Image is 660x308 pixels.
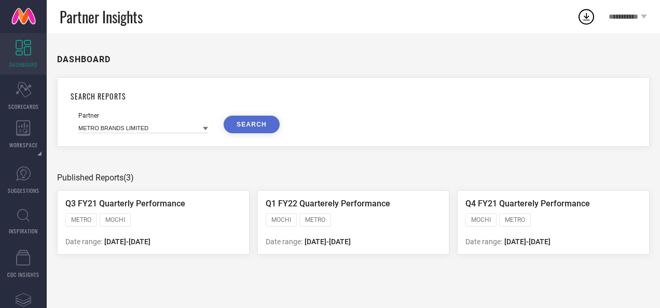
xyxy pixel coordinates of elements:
span: Q3 FY21 Quarterly Performance [65,199,185,208]
span: Date range: [65,237,102,246]
span: METRO [71,216,91,223]
button: SEARCH [224,116,280,133]
span: INSPIRATION [9,227,38,235]
span: [DATE] - [DATE] [504,237,551,246]
span: [DATE] - [DATE] [305,237,351,246]
div: Open download list [577,7,596,26]
span: METRO [505,216,525,223]
h1: SEARCH REPORTS [71,91,636,102]
div: Partner [78,112,208,119]
span: Partner Insights [60,6,143,27]
span: Date range: [266,237,302,246]
span: DASHBOARD [9,61,37,68]
h1: DASHBOARD [57,54,111,64]
span: Q1 FY22 Quarterely Performance [266,199,390,208]
span: Q4 FY21 Quarterely Performance [465,199,590,208]
div: Published Reports (3) [57,173,650,183]
span: CDC INSIGHTS [7,271,39,278]
span: Date range: [465,237,502,246]
span: MOCHI [105,216,125,223]
span: MOCHI [271,216,291,223]
span: METRO [305,216,325,223]
span: SUGGESTIONS [8,187,39,194]
span: WORKSPACE [9,141,38,149]
span: MOCHI [471,216,491,223]
span: [DATE] - [DATE] [104,237,150,246]
span: SCORECARDS [8,103,39,110]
